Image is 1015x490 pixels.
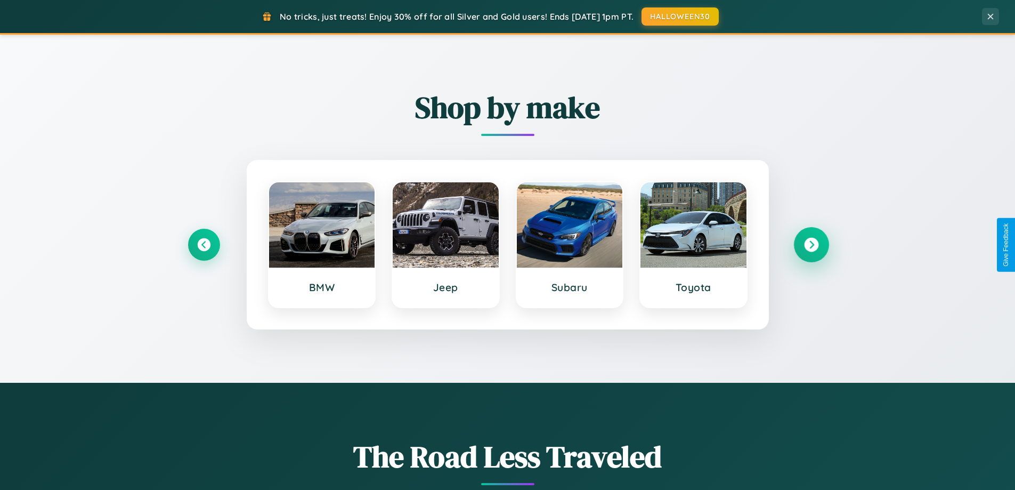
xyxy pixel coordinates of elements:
div: Give Feedback [1002,223,1010,267]
span: No tricks, just treats! Enjoy 30% off for all Silver and Gold users! Ends [DATE] 1pm PT. [280,11,634,22]
h3: Toyota [651,281,736,294]
h1: The Road Less Traveled [188,436,827,477]
h3: BMW [280,281,364,294]
button: HALLOWEEN30 [642,7,719,26]
h3: Jeep [403,281,488,294]
h3: Subaru [527,281,612,294]
h2: Shop by make [188,87,827,128]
